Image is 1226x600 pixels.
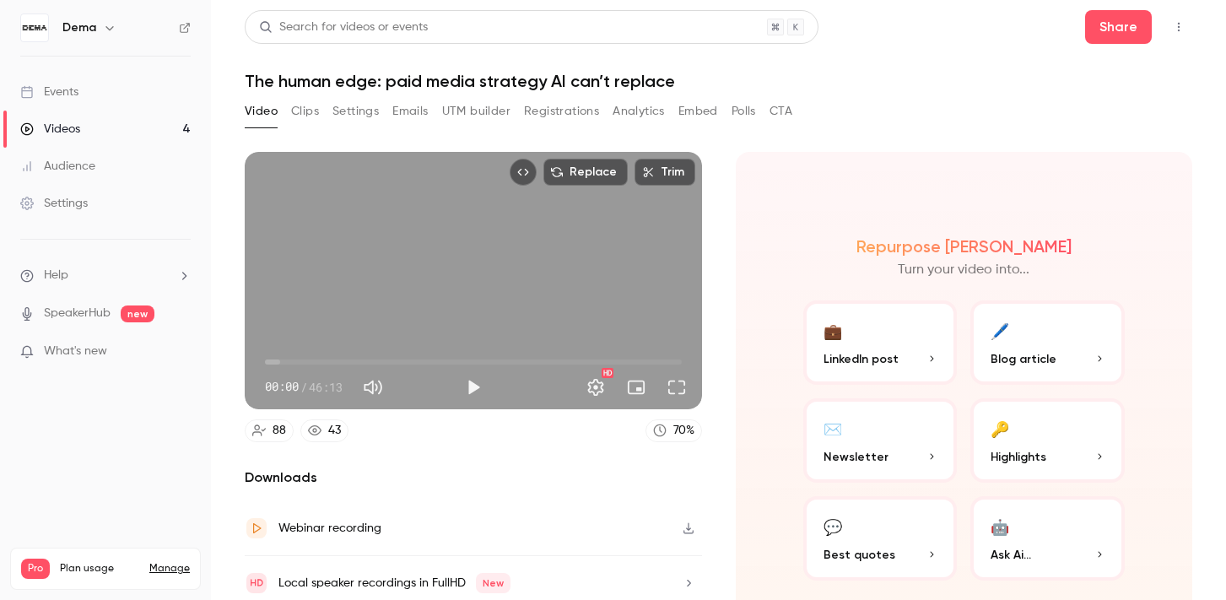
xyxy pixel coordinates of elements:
button: Video [245,98,278,125]
a: 88 [245,419,294,442]
button: 🤖Ask Ai... [970,496,1125,581]
div: Events [20,84,78,100]
button: Clips [291,98,319,125]
div: 🤖 [991,513,1009,539]
h6: Dema [62,19,96,36]
div: 43 [328,422,341,440]
button: Full screen [660,370,694,404]
div: ✉️ [824,415,842,441]
button: UTM builder [442,98,510,125]
button: Mute [356,370,390,404]
button: Emails [392,98,428,125]
span: Plan usage [60,562,139,576]
a: SpeakerHub [44,305,111,322]
button: Replace [543,159,628,186]
button: Play [456,370,490,404]
div: 🔑 [991,415,1009,441]
button: Analytics [613,98,665,125]
iframe: Noticeable Trigger [170,344,191,359]
a: 70% [645,419,702,442]
div: 💬 [824,513,842,539]
button: Trim [635,159,695,186]
span: Newsletter [824,448,888,466]
div: 00:00 [265,378,343,396]
div: Videos [20,121,80,138]
a: 43 [300,419,348,442]
span: Highlights [991,448,1046,466]
button: Settings [332,98,379,125]
span: / [300,378,307,396]
button: Embed [678,98,718,125]
div: 💼 [824,317,842,343]
button: Top Bar Actions [1165,14,1192,41]
li: help-dropdown-opener [20,267,191,284]
button: 🖊️Blog article [970,300,1125,385]
span: LinkedIn post [824,350,899,368]
button: Settings [579,370,613,404]
div: Settings [20,195,88,212]
span: 46:13 [309,378,343,396]
p: Turn your video into... [898,260,1029,280]
span: Pro [21,559,50,579]
div: Audience [20,158,95,175]
div: 88 [273,422,286,440]
span: 00:00 [265,378,299,396]
div: HD [602,368,613,378]
h2: Downloads [245,468,702,488]
h2: Repurpose [PERSON_NAME] [856,236,1072,257]
button: 💬Best quotes [803,496,958,581]
button: CTA [770,98,792,125]
button: 🔑Highlights [970,398,1125,483]
span: What's new [44,343,107,360]
span: new [121,305,154,322]
span: Help [44,267,68,284]
span: New [476,573,510,593]
h1: The human edge: paid media strategy AI can’t replace [245,71,1192,91]
button: ✉️Newsletter [803,398,958,483]
div: Webinar recording [278,518,381,538]
div: Local speaker recordings in FullHD [278,573,510,593]
span: Blog article [991,350,1056,368]
div: 🖊️ [991,317,1009,343]
button: Polls [732,98,756,125]
img: Dema [21,14,48,41]
button: Turn on miniplayer [619,370,653,404]
span: Ask Ai... [991,546,1031,564]
div: 70 % [673,422,694,440]
a: Manage [149,562,190,576]
button: Registrations [524,98,599,125]
button: Share [1085,10,1152,44]
div: Search for videos or events [259,19,428,36]
button: Embed video [510,159,537,186]
button: 💼LinkedIn post [803,300,958,385]
span: Best quotes [824,546,895,564]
